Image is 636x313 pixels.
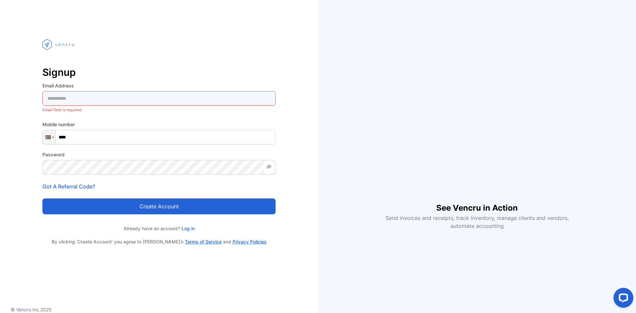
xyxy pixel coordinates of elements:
[42,121,276,128] label: Mobile number
[382,214,572,230] p: Send invoices and receipts, track inventory, manage clients and vendors, automate accounting
[608,285,636,313] iframe: LiveChat chat widget
[42,183,276,190] p: Got A Referral Code?
[42,82,276,89] label: Email Address
[185,239,222,244] a: Terms of Service
[42,64,276,80] p: Signup
[180,226,195,231] a: Log in
[42,26,76,62] img: vencru logo
[233,239,267,244] a: Privacy Policies
[436,191,518,214] h1: See Vencru in Action
[42,198,276,214] button: Create account
[42,106,276,114] p: Email field is required
[42,151,276,158] label: Password
[42,238,276,245] p: By clicking ‘Create Account’ you agree to [PERSON_NAME]’s and
[381,83,573,191] iframe: YouTube video player
[43,130,55,144] div: Kenya: + 254
[42,225,276,232] p: Already have an account?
